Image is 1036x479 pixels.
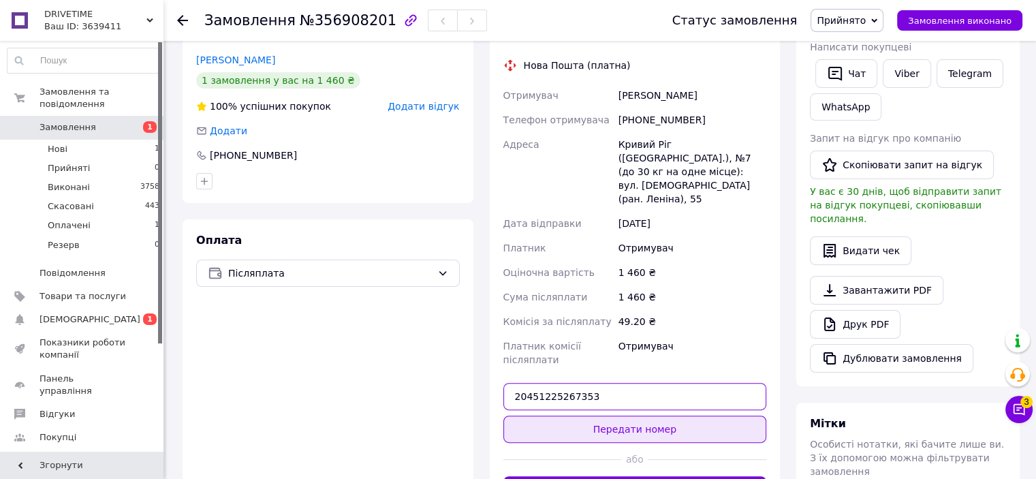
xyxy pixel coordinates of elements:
[155,239,159,251] span: 0
[143,121,157,133] span: 1
[44,8,146,20] span: DRIVETIME
[40,431,76,444] span: Покупці
[503,316,612,327] span: Комісія за післяплату
[196,55,275,65] a: [PERSON_NAME]
[810,439,1004,477] span: Особисті нотатки, які бачите лише ви. З їх допомогою можна фільтрувати замовлення
[196,72,360,89] div: 1 замовлення у вас на 1 460 ₴
[40,121,96,134] span: Замовлення
[196,99,331,113] div: успішних покупок
[503,292,588,303] span: Сума післяплати
[815,59,877,88] button: Чат
[210,101,237,112] span: 100%
[300,12,396,29] span: №356908201
[503,267,595,278] span: Оціночна вартість
[810,417,846,430] span: Мітки
[1005,396,1033,423] button: Чат з покупцем3
[810,93,881,121] a: WhatsApp
[48,200,94,213] span: Скасовані
[204,12,296,29] span: Замовлення
[7,48,160,73] input: Пошук
[937,59,1003,88] a: Telegram
[155,162,159,174] span: 0
[40,267,106,279] span: Повідомлення
[503,416,767,443] button: Передати номер
[616,334,769,372] div: Отримувач
[817,15,866,26] span: Прийнято
[503,114,610,125] span: Телефон отримувача
[48,162,90,174] span: Прийняті
[621,452,648,466] span: або
[810,186,1001,224] span: У вас є 30 днів, щоб відправити запит на відгук покупцеві, скопіювавши посилання.
[40,337,126,361] span: Показники роботи компанії
[48,143,67,155] span: Нові
[616,83,769,108] div: [PERSON_NAME]
[616,211,769,236] div: [DATE]
[143,313,157,325] span: 1
[210,125,247,136] span: Додати
[810,236,911,265] button: Видати чек
[40,408,75,420] span: Відгуки
[810,310,900,339] a: Друк PDF
[503,383,767,410] input: Номер експрес-накладної
[177,14,188,27] div: Повернутися назад
[208,149,298,162] div: [PHONE_NUMBER]
[616,260,769,285] div: 1 460 ₴
[810,151,994,179] button: Скопіювати запит на відгук
[810,276,943,305] a: Завантажити PDF
[503,341,581,365] span: Платник комісії післяплати
[908,16,1011,26] span: Замовлення виконано
[810,344,973,373] button: Дублювати замовлення
[520,59,634,72] div: Нова Пошта (платна)
[503,90,559,101] span: Отримувач
[616,309,769,334] div: 49.20 ₴
[48,181,90,194] span: Виконані
[155,143,159,155] span: 1
[40,86,163,110] span: Замовлення та повідомлення
[810,42,911,52] span: Написати покупцеві
[503,218,582,229] span: Дата відправки
[196,234,242,247] span: Оплата
[616,236,769,260] div: Отримувач
[145,200,159,213] span: 443
[1020,394,1033,406] span: 3
[616,285,769,309] div: 1 460 ₴
[388,101,459,112] span: Додати відгук
[48,219,91,232] span: Оплачені
[810,133,961,144] span: Запит на відгук про компанію
[44,20,163,33] div: Ваш ID: 3639411
[897,10,1022,31] button: Замовлення виконано
[503,243,546,253] span: Платник
[616,132,769,211] div: Кривий Ріг ([GEOGRAPHIC_DATA].), №7 (до 30 кг на одне місце): вул. [DEMOGRAPHIC_DATA] (ран. Ленін...
[503,139,539,150] span: Адреса
[228,266,432,281] span: Післяплата
[672,14,798,27] div: Статус замовлення
[155,219,159,232] span: 1
[140,181,159,194] span: 3758
[40,313,140,326] span: [DEMOGRAPHIC_DATA]
[40,373,126,397] span: Панель управління
[616,108,769,132] div: [PHONE_NUMBER]
[48,239,80,251] span: Резерв
[883,59,930,88] a: Viber
[40,290,126,303] span: Товари та послуги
